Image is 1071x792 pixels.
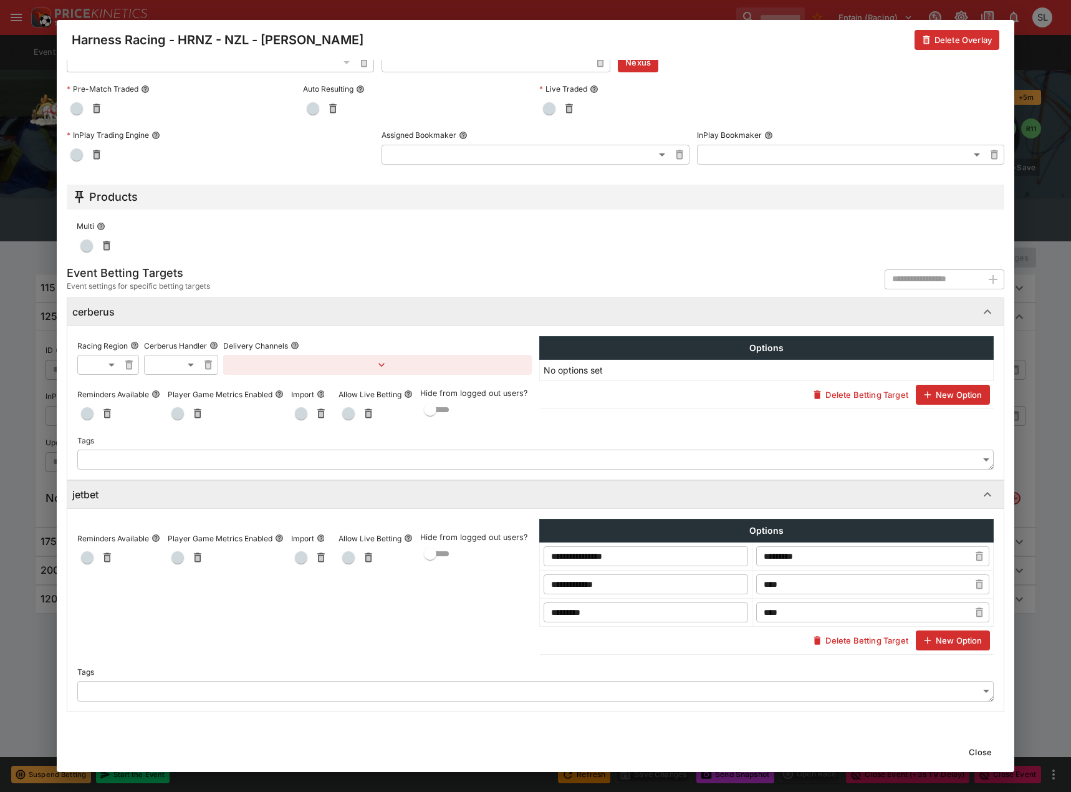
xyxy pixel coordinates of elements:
button: Player Game Metrics Enabled [275,390,284,398]
p: Player Game Metrics Enabled [168,533,272,544]
button: Nexus [618,52,658,72]
button: New Option [916,385,990,405]
p: Reminders Available [77,533,149,544]
button: Reminders Available [151,534,160,543]
h4: Harness Racing - HRNZ - NZL - [PERSON_NAME] [72,32,363,48]
button: Racing Region [130,341,139,350]
p: Assigned Bookmaker [382,130,456,140]
button: Assigned Bookmaker [459,131,468,140]
button: New Option [916,630,990,650]
p: Pre-Match Traded [67,84,138,94]
button: Cerberus Handler [209,341,218,350]
button: Allow Live Betting [404,534,413,543]
h6: cerberus [72,306,115,319]
button: Auto Resulting [356,85,365,94]
th: Options [540,337,994,360]
p: Racing Region [77,340,128,351]
p: InPlay Trading Engine [67,130,149,140]
p: InPlay Bookmaker [697,130,762,140]
button: Multi [97,222,105,231]
p: Live Traded [539,84,587,94]
p: Auto Resulting [303,84,353,94]
p: Hide from logged out users? [420,532,532,544]
button: InPlay Bookmaker [764,131,773,140]
button: Close [961,742,999,762]
h5: Products [89,190,138,204]
p: Import [291,533,314,544]
th: Options [540,519,994,543]
p: Multi [77,221,94,231]
button: Import [317,534,325,543]
button: Pre-Match Traded [141,85,150,94]
p: Cerberus Handler [144,340,207,351]
button: Allow Live Betting [404,390,413,398]
p: Delivery Channels [223,340,288,351]
button: InPlay Trading Engine [151,131,160,140]
p: Tags [77,435,94,446]
p: Player Game Metrics Enabled [168,389,272,400]
p: Import [291,389,314,400]
h5: Event Betting Targets [67,266,210,280]
button: Live Traded [590,85,598,94]
p: Tags [77,667,94,677]
p: Allow Live Betting [339,389,401,400]
button: Delete Betting Target [805,385,915,405]
button: Import [317,390,325,398]
span: Event settings for specific betting targets [67,280,210,292]
button: Delete Overlay [915,30,999,50]
p: Hide from logged out users? [420,388,532,400]
p: Reminders Available [77,389,149,400]
td: No options set [540,360,994,381]
button: Reminders Available [151,390,160,398]
button: Delivery Channels [291,341,299,350]
p: Allow Live Betting [339,533,401,544]
button: Delete Betting Target [805,630,915,650]
button: Player Game Metrics Enabled [275,534,284,543]
h6: jetbet [72,488,98,501]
